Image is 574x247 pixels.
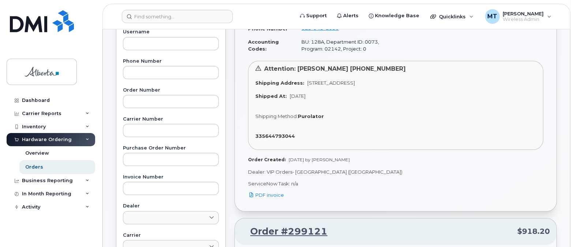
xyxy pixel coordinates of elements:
label: Dealer [123,204,219,209]
strong: Shipped At: [255,93,287,99]
a: 335644793044 [255,133,298,139]
a: Alerts [332,8,364,23]
strong: Shipping Address: [255,80,304,86]
label: Order Number [123,88,219,93]
label: Invoice Number [123,175,219,180]
label: Purchase Order Number [123,146,219,151]
a: Support [295,8,332,23]
span: [DATE] [290,93,305,99]
p: ServiceNow Task: n/a [248,180,543,187]
span: Knowledge Base [375,12,419,19]
span: [DATE] by [PERSON_NAME] [289,157,350,162]
label: Carrier [123,233,219,238]
a: PDF invoice [248,192,284,198]
span: $918.20 [517,226,550,237]
span: Wireless Admin [503,16,544,22]
label: Phone Number [123,59,219,64]
p: Dealer: VIP Orders- [GEOGRAPHIC_DATA] ([GEOGRAPHIC_DATA]) [248,169,543,176]
span: Shipping Method: [255,113,298,119]
div: Miriam Tejera Soler [480,9,556,24]
span: Quicklinks [439,14,466,19]
a: Order #299121 [241,225,327,238]
input: Find something... [122,10,233,23]
span: Attention: [PERSON_NAME] [PHONE_NUMBER] [264,65,406,72]
td: BU: 128A, Department ID: 0073, Program: 02142, Project: 0 [295,36,391,55]
strong: Accounting Codes: [248,39,279,52]
span: PDF invoice [255,192,284,198]
label: Carrier Number [123,117,219,122]
div: Quicklinks [425,9,479,24]
span: MT [487,12,497,21]
strong: Purolator [298,113,324,119]
span: [STREET_ADDRESS] [307,80,355,86]
strong: Order Created: [248,157,286,162]
label: Username [123,30,219,34]
strong: Phone Number [248,26,288,32]
span: Alerts [343,12,359,19]
strong: 335644793044 [255,133,295,139]
span: [PERSON_NAME] [503,11,544,16]
a: Knowledge Base [364,8,424,23]
span: Support [306,12,327,19]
